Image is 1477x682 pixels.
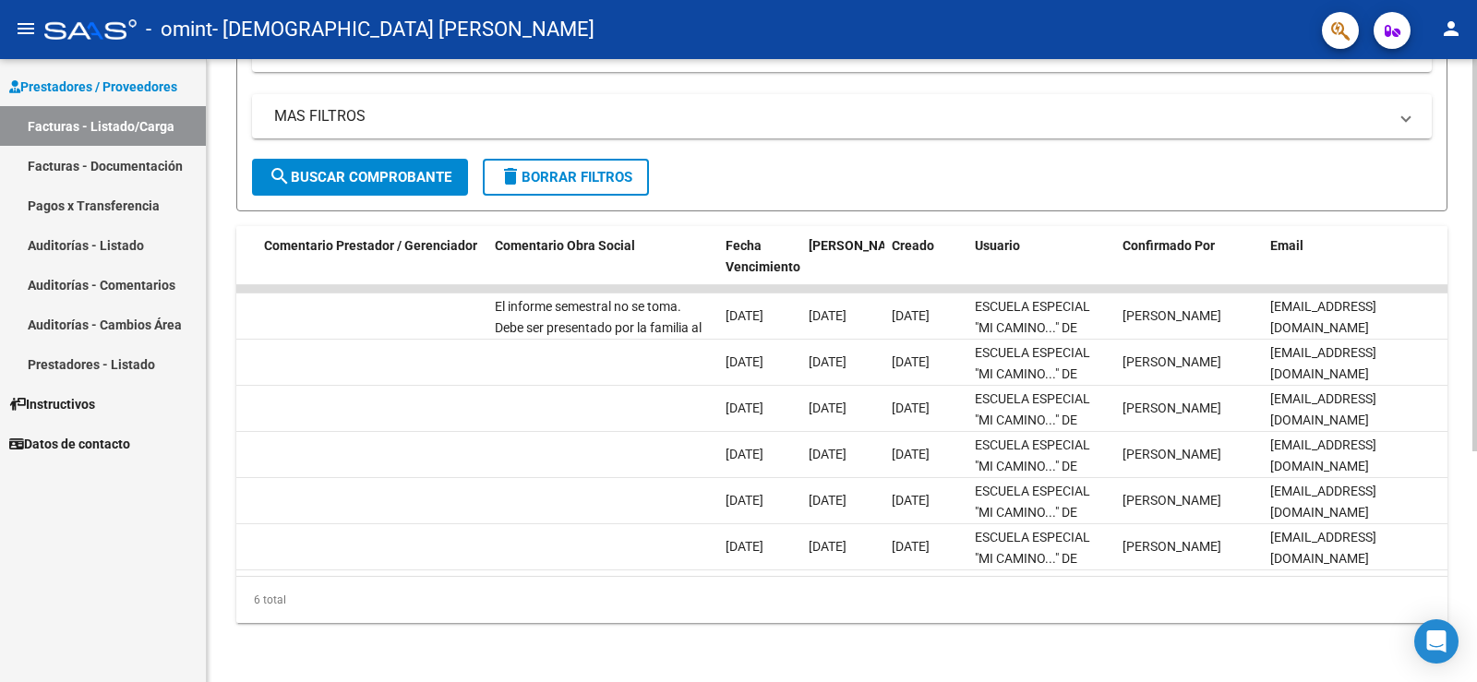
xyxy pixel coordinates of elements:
[1440,18,1462,40] mat-icon: person
[146,9,212,50] span: - omint
[809,238,908,253] span: [PERSON_NAME]
[269,169,451,185] span: Buscar Comprobante
[483,159,649,196] button: Borrar Filtros
[1123,493,1221,508] span: [PERSON_NAME]
[252,159,468,196] button: Buscar Comprobante
[809,493,847,508] span: [DATE]
[975,437,1090,495] span: ESCUELA ESPECIAL "MI CAMINO..." DE [PERSON_NAME]
[9,77,177,97] span: Prestadores / Proveedores
[809,354,847,369] span: [DATE]
[975,299,1090,356] span: ESCUELA ESPECIAL "MI CAMINO..." DE [PERSON_NAME]
[1270,345,1376,381] span: [EMAIL_ADDRESS][DOMAIN_NAME]
[1414,619,1459,664] div: Open Intercom Messenger
[967,226,1115,307] datatable-header-cell: Usuario
[801,226,884,307] datatable-header-cell: Fecha Confimado
[1270,299,1376,335] span: [EMAIL_ADDRESS][DOMAIN_NAME]
[257,226,487,307] datatable-header-cell: Comentario Prestador / Gerenciador
[892,539,930,554] span: [DATE]
[726,238,800,274] span: Fecha Vencimiento
[1123,238,1215,253] span: Confirmado Por
[718,226,801,307] datatable-header-cell: Fecha Vencimiento
[9,434,130,454] span: Datos de contacto
[1123,539,1221,554] span: [PERSON_NAME]
[495,238,635,253] span: Comentario Obra Social
[495,299,702,356] span: El informe semestral no se toma. Debe ser presentado por la familia al sector de discapacidad.
[1270,238,1303,253] span: Email
[212,9,594,50] span: - [DEMOGRAPHIC_DATA] [PERSON_NAME]
[1270,530,1376,566] span: [EMAIL_ADDRESS][DOMAIN_NAME]
[499,169,632,185] span: Borrar Filtros
[726,447,763,461] span: [DATE]
[726,539,763,554] span: [DATE]
[487,226,718,307] datatable-header-cell: Comentario Obra Social
[1123,354,1221,369] span: [PERSON_NAME]
[884,226,967,307] datatable-header-cell: Creado
[1263,226,1447,307] datatable-header-cell: Email
[892,447,930,461] span: [DATE]
[726,308,763,323] span: [DATE]
[975,530,1090,587] span: ESCUELA ESPECIAL "MI CAMINO..." DE [PERSON_NAME]
[1123,308,1221,323] span: [PERSON_NAME]
[892,354,930,369] span: [DATE]
[975,391,1090,449] span: ESCUELA ESPECIAL "MI CAMINO..." DE [PERSON_NAME]
[264,238,477,253] span: Comentario Prestador / Gerenciador
[1115,226,1263,307] datatable-header-cell: Confirmado Por
[236,577,1447,623] div: 6 total
[15,18,37,40] mat-icon: menu
[892,493,930,508] span: [DATE]
[975,345,1090,402] span: ESCUELA ESPECIAL "MI CAMINO..." DE [PERSON_NAME]
[252,94,1432,138] mat-expansion-panel-header: MAS FILTROS
[975,484,1090,541] span: ESCUELA ESPECIAL "MI CAMINO..." DE [PERSON_NAME]
[726,493,763,508] span: [DATE]
[809,447,847,461] span: [DATE]
[809,401,847,415] span: [DATE]
[975,238,1020,253] span: Usuario
[1270,484,1376,520] span: [EMAIL_ADDRESS][DOMAIN_NAME]
[1123,447,1221,461] span: [PERSON_NAME]
[499,165,522,187] mat-icon: delete
[1123,401,1221,415] span: [PERSON_NAME]
[274,106,1387,126] mat-panel-title: MAS FILTROS
[892,401,930,415] span: [DATE]
[269,165,291,187] mat-icon: search
[809,539,847,554] span: [DATE]
[726,354,763,369] span: [DATE]
[1270,437,1376,473] span: [EMAIL_ADDRESS][DOMAIN_NAME]
[892,238,934,253] span: Creado
[1270,391,1376,427] span: [EMAIL_ADDRESS][DOMAIN_NAME]
[809,308,847,323] span: [DATE]
[892,308,930,323] span: [DATE]
[9,394,95,414] span: Instructivos
[726,401,763,415] span: [DATE]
